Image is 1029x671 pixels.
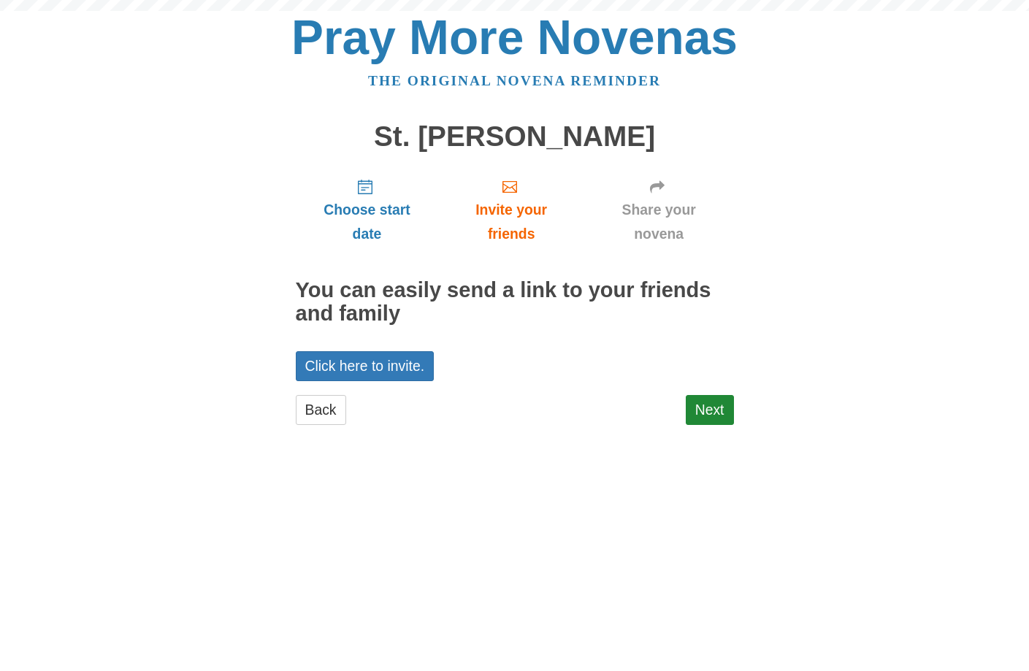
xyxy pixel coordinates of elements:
a: Invite your friends [438,166,584,253]
span: Invite your friends [453,198,569,246]
a: Pray More Novenas [291,10,738,64]
a: Back [296,395,346,425]
h1: St. [PERSON_NAME] [296,121,734,153]
h2: You can easily send a link to your friends and family [296,279,734,326]
a: Share your novena [584,166,734,253]
a: The original novena reminder [368,73,661,88]
span: Share your novena [599,198,719,246]
span: Choose start date [310,198,424,246]
a: Choose start date [296,166,439,253]
a: Next [686,395,734,425]
a: Click here to invite. [296,351,435,381]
